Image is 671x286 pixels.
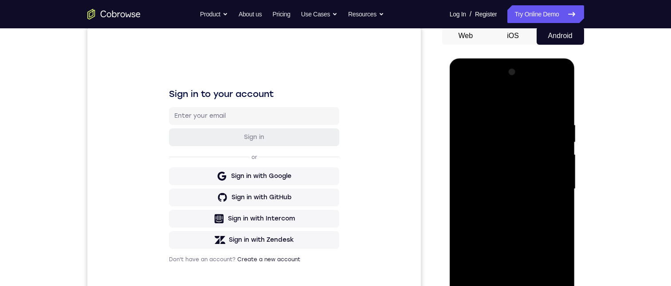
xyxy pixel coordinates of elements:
[144,166,204,175] div: Sign in with GitHub
[144,145,204,154] div: Sign in with Google
[141,209,207,217] div: Sign in with Zendesk
[82,229,252,236] p: Don't have an account?
[82,140,252,158] button: Sign in with Google
[348,5,384,23] button: Resources
[272,5,290,23] a: Pricing
[87,9,141,19] a: Go to the home page
[82,162,252,179] button: Sign in with GitHub
[489,27,537,45] button: iOS
[537,27,584,45] button: Android
[442,27,490,45] button: Web
[82,204,252,222] button: Sign in with Zendesk
[82,183,252,201] button: Sign in with Intercom
[450,5,466,23] a: Log In
[301,5,337,23] button: Use Cases
[475,5,497,23] a: Register
[507,5,584,23] a: Try Online Demo
[150,229,213,236] a: Create a new account
[200,5,228,23] button: Product
[141,187,208,196] div: Sign in with Intercom
[162,127,172,134] p: or
[239,5,262,23] a: About us
[470,9,471,19] span: /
